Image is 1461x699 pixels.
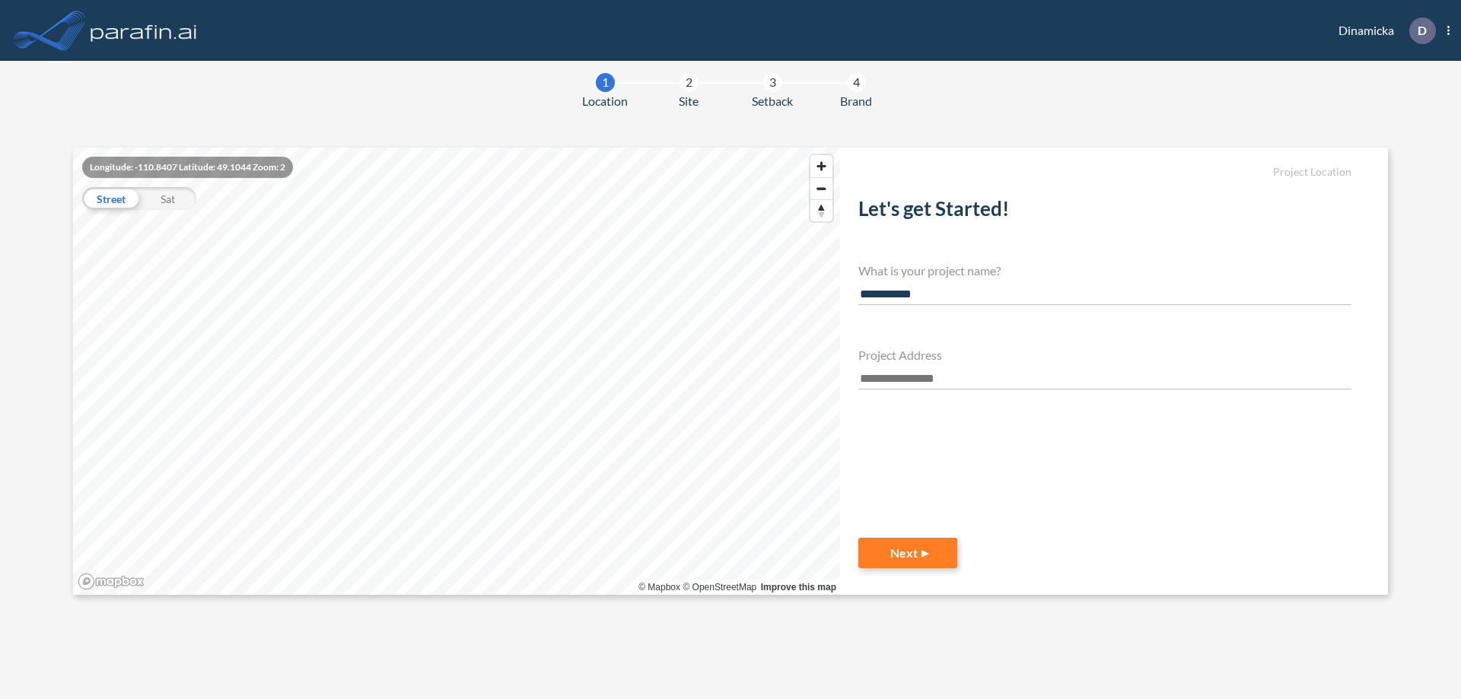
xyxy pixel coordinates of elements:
a: OpenStreetMap [683,582,756,593]
p: D [1418,24,1427,37]
div: 4 [847,73,866,92]
span: Location [582,92,628,110]
span: Setback [752,92,793,110]
div: Dinamicka [1316,17,1450,44]
a: Mapbox [638,582,680,593]
span: Reset bearing to north [810,200,832,221]
div: 2 [680,73,699,92]
a: Mapbox homepage [78,573,145,590]
button: Zoom out [810,177,832,199]
div: 1 [596,73,615,92]
div: Street [82,187,139,210]
button: Zoom in [810,155,832,177]
span: Zoom out [810,178,832,199]
img: logo [88,15,200,46]
button: Reset bearing to north [810,199,832,221]
span: Brand [840,92,872,110]
div: 3 [763,73,782,92]
div: Longitude: -110.8407 Latitude: 49.1044 Zoom: 2 [82,157,293,178]
div: Sat [139,187,196,210]
h4: What is your project name? [858,263,1351,278]
span: Site [679,92,699,110]
h4: Project Address [858,348,1351,362]
button: Next [858,538,957,568]
canvas: Map [73,148,840,595]
h5: Project Location [858,166,1351,179]
h2: Let's get Started! [858,197,1351,227]
a: Improve this map [761,582,836,593]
